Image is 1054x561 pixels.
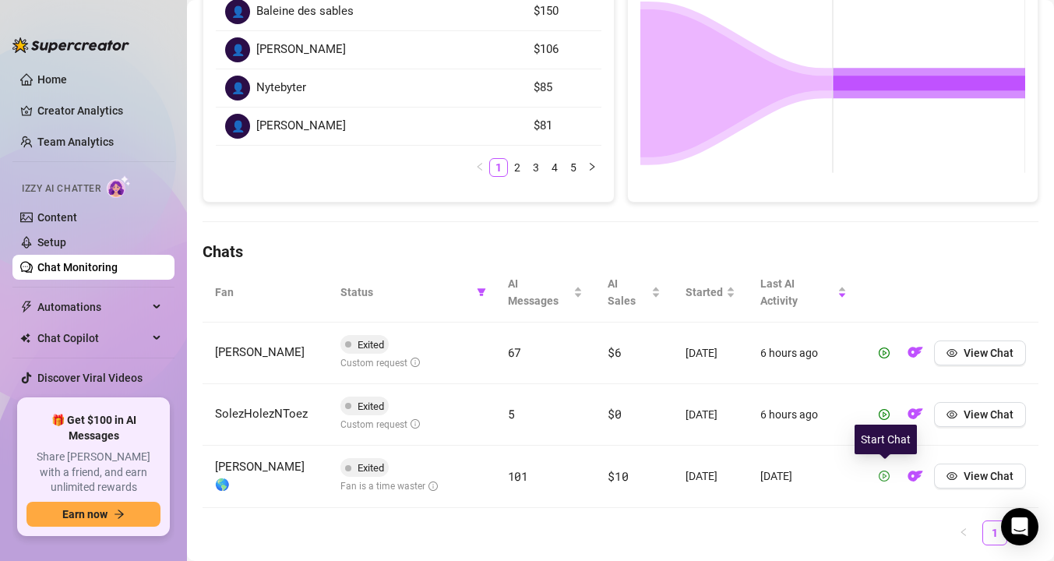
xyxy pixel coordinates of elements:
a: 4 [546,159,563,176]
a: Content [37,211,77,224]
span: 67 [508,344,521,360]
div: 👤 [225,37,250,62]
img: OF [908,406,923,422]
span: Last AI Activity [760,275,834,309]
a: Setup [37,236,66,249]
button: View Chat [934,340,1026,365]
div: Start Chat [855,425,917,454]
span: play-circle [879,348,890,358]
span: View Chat [964,470,1013,482]
a: Home [37,73,67,86]
span: [PERSON_NAME] [256,41,346,59]
button: OF [903,340,928,365]
span: info-circle [411,358,420,367]
a: 3 [527,159,545,176]
span: AI Sales [608,275,648,309]
span: $6 [608,344,621,360]
th: Started [673,263,748,323]
span: Started [686,284,723,301]
span: 🎁 Get $100 in AI Messages [26,413,160,443]
span: Nytebyter [256,79,306,97]
div: 👤 [225,114,250,139]
span: left [475,162,485,171]
span: Share [PERSON_NAME] with a friend, and earn unlimited rewards [26,450,160,496]
li: Previous Page [471,158,489,177]
span: Chat Copilot [37,326,148,351]
span: [PERSON_NAME] [215,345,305,359]
span: View Chat [964,408,1013,421]
span: thunderbolt [20,301,33,313]
span: arrow-right [114,509,125,520]
span: Fan is a time waster [340,481,438,492]
li: Next Page [583,158,601,177]
span: Exited [358,462,384,474]
td: [DATE] [673,323,748,384]
span: View Chat [964,347,1013,359]
a: Chat Monitoring [37,261,118,273]
span: Automations [37,295,148,319]
span: 5 [508,406,515,422]
a: 2 [509,159,526,176]
span: Custom request [340,419,420,430]
span: play-circle [879,409,890,420]
button: OF [903,464,928,489]
span: Izzy AI Chatter [22,182,100,196]
span: $10 [608,468,628,484]
li: 4 [545,158,564,177]
th: Last AI Activity [748,263,859,323]
li: 1 [982,520,1007,545]
span: Exited [358,400,384,412]
a: 1 [490,159,507,176]
button: View Chat [934,402,1026,427]
button: OF [903,402,928,427]
a: OF [903,411,928,424]
span: filter [474,280,489,304]
span: $0 [608,406,621,422]
li: 1 [489,158,508,177]
h4: Chats [203,241,1038,263]
a: Team Analytics [37,136,114,148]
span: eye [946,471,957,482]
button: left [951,520,976,545]
span: AI Messages [508,275,571,309]
span: play-circle [879,471,890,482]
td: 6 hours ago [748,323,859,384]
span: Baleine des sables [256,2,354,21]
span: eye [946,409,957,420]
span: info-circle [411,419,420,429]
span: SolezHolezNToez [215,407,308,421]
span: 101 [508,468,528,484]
span: filter [477,288,486,297]
span: Custom request [340,358,420,369]
a: 1 [983,521,1006,545]
th: AI Sales [595,263,673,323]
button: View Chat [934,464,1026,489]
article: $106 [534,41,592,59]
td: [DATE] [748,446,859,508]
img: OF [908,344,923,360]
span: left [959,527,968,537]
span: info-circle [428,482,438,491]
button: right [583,158,601,177]
th: AI Messages [495,263,596,323]
li: 3 [527,158,545,177]
article: $150 [534,2,592,21]
img: AI Chatter [107,175,131,198]
button: left [471,158,489,177]
li: 2 [508,158,527,177]
span: Earn now [62,508,108,520]
a: 5 [565,159,582,176]
td: 6 hours ago [748,384,859,446]
span: [PERSON_NAME] [256,117,346,136]
th: Fan [203,263,328,323]
a: OF [903,474,928,486]
li: 5 [564,158,583,177]
a: Discover Viral Videos [37,372,143,384]
img: logo-BBDzfeDw.svg [12,37,129,53]
span: [PERSON_NAME] 🌎 [215,460,305,492]
article: $81 [534,117,592,136]
article: $85 [534,79,592,97]
td: [DATE] [673,384,748,446]
img: OF [908,468,923,484]
span: right [587,162,597,171]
